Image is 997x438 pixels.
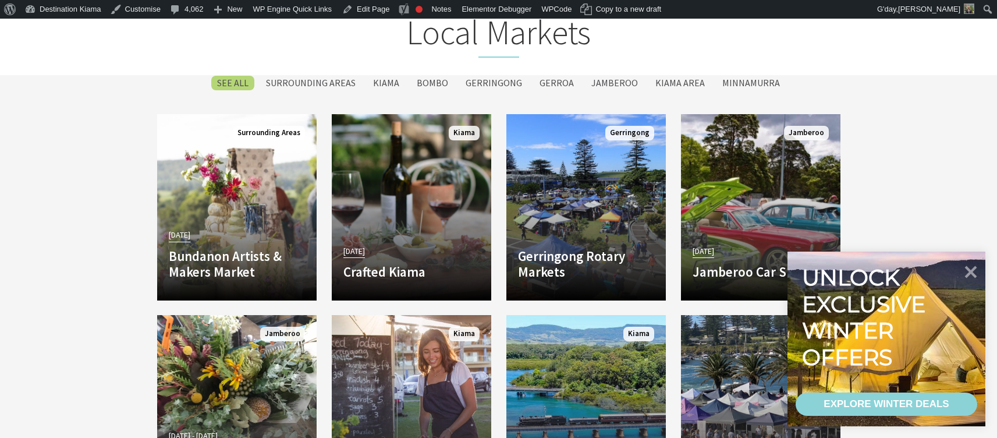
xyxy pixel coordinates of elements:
img: Theresa-Mullan-1-30x30.png [964,3,974,14]
span: Jamberoo [784,126,829,140]
span: [DATE] [693,245,714,258]
h4: Crafted Kiama [343,264,480,280]
div: EXPLORE WINTER DEALS [824,393,949,416]
label: Surrounding Areas [260,76,361,90]
a: Gerringong Rotary Markets Gerringong [506,114,666,301]
label: Minnamurra [716,76,786,90]
h4: Gerringong Rotary Markets [518,248,654,280]
a: [DATE] Crafted Kiama Kiama [332,114,491,301]
span: Kiama [623,327,654,341]
span: [DATE] [169,228,190,242]
a: [DATE] Jamberoo Car Show Jamberoo [681,114,840,301]
label: Gerroa [534,76,580,90]
span: [DATE] [343,245,365,258]
span: Jamberoo [260,327,305,341]
h4: Jamberoo Car Show [693,264,829,280]
span: Kiama [449,327,480,341]
label: SEE All [211,76,254,90]
span: Kiama [449,126,480,140]
label: Kiama [367,76,405,90]
span: Gerringong [605,126,654,140]
a: [DATE] Bundanon Artists & Makers Market Surrounding Areas [157,114,317,301]
span: [PERSON_NAME] [898,5,960,13]
h2: Local Markets [154,12,843,58]
div: Focus keyphrase not set [416,6,423,13]
label: Kiama Area [650,76,711,90]
label: Gerringong [460,76,528,90]
label: Jamberoo [586,76,644,90]
label: Bombo [411,76,454,90]
span: Surrounding Areas [233,126,305,140]
h4: Bundanon Artists & Makers Market [169,248,305,280]
a: EXPLORE WINTER DEALS [796,393,977,416]
div: Unlock exclusive winter offers [802,264,931,370]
